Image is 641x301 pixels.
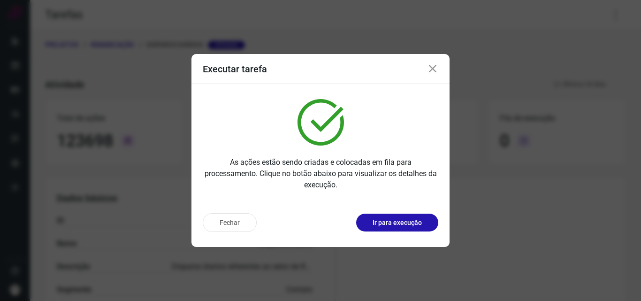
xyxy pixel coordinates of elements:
p: As ações estão sendo criadas e colocadas em fila para processamento. Clique no botão abaixo para ... [203,157,438,191]
h3: Executar tarefa [203,63,267,75]
button: Fechar [203,213,257,232]
button: Ir para execução [356,214,438,232]
p: Ir para execução [373,218,422,228]
img: verified.svg [298,99,344,146]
